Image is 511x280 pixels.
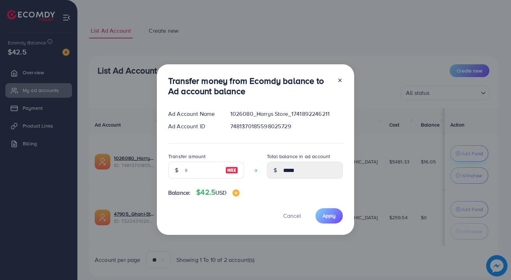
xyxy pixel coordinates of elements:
[225,110,348,118] div: 1026080_Harrys Store_1741892246211
[168,76,331,96] h3: Transfer money from Ecomdy balance to Ad account balance
[163,122,225,130] div: Ad Account ID
[225,166,238,174] img: image
[283,212,301,220] span: Cancel
[232,189,240,196] img: image
[225,122,348,130] div: 7481370185598025729
[196,188,239,197] h4: $42.5
[323,212,336,219] span: Apply
[315,208,343,224] button: Apply
[168,189,191,197] span: Balance:
[215,189,226,196] span: USD
[168,153,205,160] label: Transfer amount
[163,110,225,118] div: Ad Account Name
[267,153,330,160] label: Total balance in ad account
[274,208,310,224] button: Cancel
